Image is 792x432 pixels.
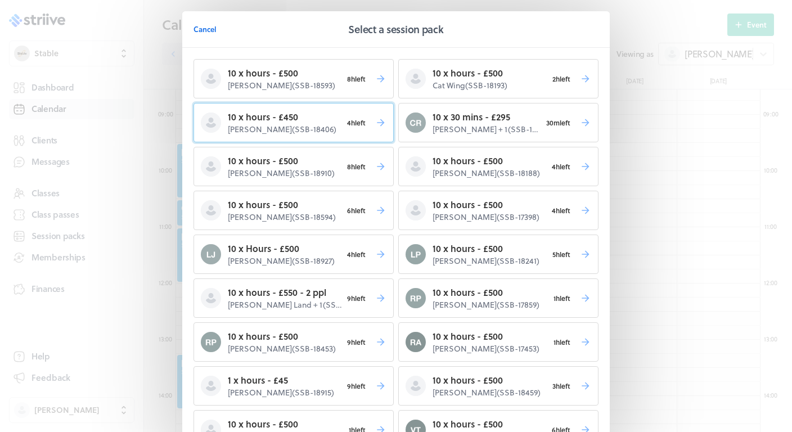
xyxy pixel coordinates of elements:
p: [PERSON_NAME] ( SSB-18593 ) [228,80,342,91]
p: 10 x hours - £550 - 2 ppl [228,286,342,299]
span: 9h left [342,378,371,394]
span: 3h left [547,378,575,394]
span: 4h left [342,246,371,262]
button: Chris Reddin10 x 30 mins - £295[PERSON_NAME] + 1(SSB-18189)30mleft [398,103,598,142]
button: 10 x hours - £500[PERSON_NAME](SSB-18188)4hleft [398,147,598,186]
p: [PERSON_NAME] ( SSB-18453 ) [228,343,342,354]
button: 10 x hours - £550 - 2 ppl[PERSON_NAME] Land + 1(SSB-16799)9hleft [193,278,394,318]
button: 1 x hours - £45[PERSON_NAME](SSB-18915)9hleft [193,366,394,406]
p: 10 x hours - £500 [433,373,547,387]
p: [PERSON_NAME] ( SSB-18915 ) [228,387,342,398]
button: 10 x hours - £500[PERSON_NAME](SSB-18459)3hleft [398,366,598,406]
button: 10 x hours - £500[PERSON_NAME](SSB-17398)4hleft [398,191,598,230]
p: [PERSON_NAME] Land + 1 ( SSB-16799 ) [228,299,342,310]
p: 1 x hours - £45 [228,373,342,387]
button: Rosie Prickett10 x hours - £500[PERSON_NAME](SSB-17859)1hleft [398,278,598,318]
button: Rupert Anderton10 x hours - £500[PERSON_NAME](SSB-17453)1hleft [398,322,598,362]
p: [PERSON_NAME] ( SSB-18927 ) [228,255,342,267]
img: Chris Reddin [406,112,426,133]
button: 10 x hours - £500[PERSON_NAME](SSB-18910)8hleft [193,147,394,186]
p: [PERSON_NAME] ( SSB-18188 ) [433,168,547,179]
p: 10 x hours - £500 [433,154,547,168]
p: 10 x hours - £500 [433,198,547,211]
p: [PERSON_NAME] ( SSB-18406 ) [228,124,342,135]
button: 10 x hours - £500Cat Wing(SSB-18193)2hleft [398,59,598,98]
p: 10 x hours - £500 [228,330,342,343]
p: 10 x 30 mins - £295 [433,110,541,124]
span: 2h left [547,71,575,87]
img: Rupert Anderton [406,332,426,352]
span: 4h left [547,202,575,218]
p: 10 x hours - £500 [433,417,547,431]
img: Rosie Prickett [201,332,221,352]
button: Rosie Prickett10 x hours - £500[PERSON_NAME](SSB-18453)9hleft [193,322,394,362]
img: Rosie Prickett [406,288,426,308]
span: 30m left [541,115,575,130]
p: Cat Wing ( SSB-18193 ) [433,80,547,91]
p: 10 x hours - £500 [228,198,342,211]
button: Laura Potts10 x hours - £500[PERSON_NAME](SSB-18241)5hleft [398,235,598,274]
span: 6h left [342,202,371,218]
p: 10 x Hours - £500 [228,242,342,255]
span: 8h left [342,159,371,174]
span: 9h left [342,334,371,350]
p: [PERSON_NAME] ( SSB-18594 ) [228,211,342,223]
p: 10 x hours - £500 [228,417,344,431]
p: 10 x hours - £500 [433,330,548,343]
p: [PERSON_NAME] ( SSB-17453 ) [433,343,548,354]
button: 10 x hours - £500[PERSON_NAME](SSB-18593)8hleft [193,59,394,98]
span: 5h left [547,246,575,262]
span: 1h left [548,334,575,350]
button: 10 x hours - £500[PERSON_NAME](SSB-18594)6hleft [193,191,394,230]
p: 10 x hours - £500 [433,66,547,80]
span: 9h left [342,290,371,306]
button: 10 x hours - £450[PERSON_NAME](SSB-18406)4hleft [193,103,394,142]
img: Laura Jarratt [201,244,221,264]
p: 10 x hours - £500 [228,154,342,168]
p: 10 x hours - £450 [228,110,342,124]
span: Cancel [193,24,217,34]
img: Laura Potts [406,244,426,264]
p: [PERSON_NAME] + 1 ( SSB-18189 ) [433,124,541,135]
p: [PERSON_NAME] ( SSB-18459 ) [433,387,547,398]
span: 1h left [548,290,575,306]
p: [PERSON_NAME] ( SSB-17398 ) [433,211,547,223]
span: 8h left [342,71,371,87]
p: 10 x hours - £500 [433,286,548,299]
button: Laura Jarratt10 x Hours - £500[PERSON_NAME](SSB-18927)4hleft [193,235,394,274]
p: 10 x hours - £500 [228,66,342,80]
h2: Select a session pack [348,21,443,37]
p: [PERSON_NAME] ( SSB-17859 ) [433,299,548,310]
button: Cancel [193,18,217,40]
p: [PERSON_NAME] ( SSB-18241 ) [433,255,547,267]
span: 4h left [547,159,575,174]
span: 4h left [342,115,371,130]
p: 10 x hours - £500 [433,242,547,255]
p: [PERSON_NAME] ( SSB-18910 ) [228,168,342,179]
